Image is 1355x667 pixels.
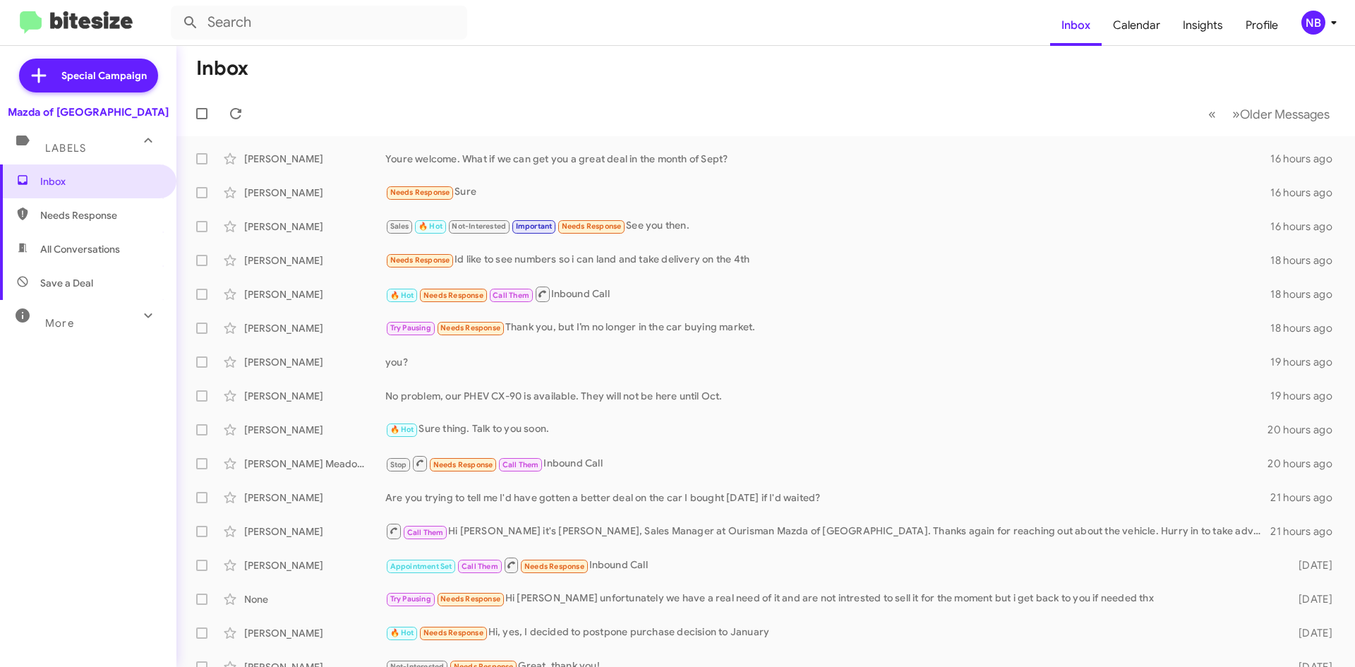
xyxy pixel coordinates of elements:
[244,321,385,335] div: [PERSON_NAME]
[418,222,442,231] span: 🔥 Hot
[516,222,553,231] span: Important
[1267,423,1344,437] div: 20 hours ago
[390,425,414,434] span: 🔥 Hot
[390,323,431,332] span: Try Pausing
[390,628,414,637] span: 🔥 Hot
[244,355,385,369] div: [PERSON_NAME]
[244,626,385,640] div: [PERSON_NAME]
[385,556,1276,574] div: Inbound Call
[385,591,1276,607] div: Hi [PERSON_NAME] unfortunately we have a real need of it and are not intrested to sell it for the...
[1270,355,1344,369] div: 19 hours ago
[1200,100,1338,128] nav: Page navigation example
[244,491,385,505] div: [PERSON_NAME]
[423,291,483,300] span: Needs Response
[385,625,1276,641] div: Hi, yes, I decided to postpone purchase decision to January
[452,222,506,231] span: Not-Interested
[196,57,248,80] h1: Inbox
[45,142,86,155] span: Labels
[1270,186,1344,200] div: 16 hours ago
[1172,5,1234,46] a: Insights
[524,562,584,571] span: Needs Response
[244,457,385,471] div: [PERSON_NAME] Meadow [PERSON_NAME]
[433,460,493,469] span: Needs Response
[40,242,120,256] span: All Conversations
[385,152,1270,166] div: Youre welcome. What if we can get you a great deal in the month of Sept?
[385,320,1270,336] div: Thank you, but I’m no longer in the car buying market.
[45,317,74,330] span: More
[40,208,160,222] span: Needs Response
[390,460,407,469] span: Stop
[440,323,500,332] span: Needs Response
[1234,5,1289,46] a: Profile
[61,68,147,83] span: Special Campaign
[385,184,1270,200] div: Sure
[244,220,385,234] div: [PERSON_NAME]
[385,455,1267,472] div: Inbound Call
[1208,105,1216,123] span: «
[1240,107,1330,122] span: Older Messages
[385,218,1270,234] div: See you then.
[244,287,385,301] div: [PERSON_NAME]
[244,253,385,268] div: [PERSON_NAME]
[385,355,1270,369] div: you?
[244,558,385,572] div: [PERSON_NAME]
[40,174,160,188] span: Inbox
[493,291,529,300] span: Call Them
[1270,253,1344,268] div: 18 hours ago
[390,256,450,265] span: Needs Response
[1267,457,1344,471] div: 20 hours ago
[244,186,385,200] div: [PERSON_NAME]
[385,285,1270,303] div: Inbound Call
[1276,558,1344,572] div: [DATE]
[385,421,1267,438] div: Sure thing. Talk to you soon.
[19,59,158,92] a: Special Campaign
[1276,592,1344,606] div: [DATE]
[390,291,414,300] span: 🔥 Hot
[40,276,93,290] span: Save a Deal
[385,252,1270,268] div: Id like to see numbers so i can land and take delivery on the 4th
[1270,220,1344,234] div: 16 hours ago
[1270,524,1344,539] div: 21 hours ago
[385,389,1270,403] div: No problem, our PHEV CX-90 is available. They will not be here until Oct.
[390,594,431,603] span: Try Pausing
[244,524,385,539] div: [PERSON_NAME]
[1270,152,1344,166] div: 16 hours ago
[1270,491,1344,505] div: 21 hours ago
[502,460,539,469] span: Call Them
[407,528,444,537] span: Call Them
[390,562,452,571] span: Appointment Set
[1270,321,1344,335] div: 18 hours ago
[440,594,500,603] span: Needs Response
[462,562,498,571] span: Call Them
[244,592,385,606] div: None
[562,222,622,231] span: Needs Response
[1232,105,1240,123] span: »
[390,222,409,231] span: Sales
[390,188,450,197] span: Needs Response
[1289,11,1339,35] button: NB
[244,152,385,166] div: [PERSON_NAME]
[244,423,385,437] div: [PERSON_NAME]
[1270,389,1344,403] div: 19 hours ago
[8,105,169,119] div: Mazda of [GEOGRAPHIC_DATA]
[1224,100,1338,128] button: Next
[385,522,1270,540] div: Hi [PERSON_NAME] it's [PERSON_NAME], Sales Manager at Ourisman Mazda of [GEOGRAPHIC_DATA]. Thanks...
[1301,11,1325,35] div: NB
[385,491,1270,505] div: Are you trying to tell me I'd have gotten a better deal on the car I bought [DATE] if I'd waited?
[244,389,385,403] div: [PERSON_NAME]
[423,628,483,637] span: Needs Response
[1276,626,1344,640] div: [DATE]
[1050,5,1102,46] a: Inbox
[1270,287,1344,301] div: 18 hours ago
[1200,100,1224,128] button: Previous
[1102,5,1172,46] a: Calendar
[171,6,467,40] input: Search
